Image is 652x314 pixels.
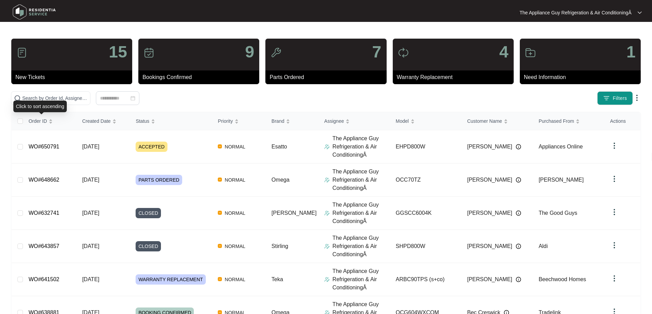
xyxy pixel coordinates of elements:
th: Order ID [23,112,77,130]
p: Warranty Replacement [397,73,514,81]
span: Assignee [324,117,344,125]
span: Order ID [28,117,47,125]
a: WO#650791 [28,144,59,149]
img: icon [16,47,27,58]
span: NORMAL [222,209,248,217]
span: [DATE] [82,144,99,149]
span: [PERSON_NAME] [467,275,512,284]
th: Priority [212,112,266,130]
th: Customer Name [462,112,533,130]
span: PARTS ORDERED [136,175,182,185]
span: Created Date [82,117,111,125]
img: Vercel Logo [218,277,222,281]
img: dropdown arrow [610,142,618,150]
button: filter iconFilters [597,91,633,105]
img: Info icon [516,244,521,249]
p: 15 [109,44,127,60]
span: ACCEPTED [136,142,167,152]
span: Priority [218,117,233,125]
p: The Appliance Guy Refrigeration & Air ConditioningÂ [333,134,390,159]
img: Assigner Icon [324,277,330,282]
p: The Appliance Guy Refrigeration & Air ConditioningÂ [333,201,390,225]
p: 7 [372,44,381,60]
span: NORMAL [222,275,248,284]
img: Info icon [516,277,521,282]
a: WO#648662 [28,177,59,183]
img: icon [143,47,154,58]
p: 9 [245,44,254,60]
img: Assigner Icon [324,177,330,183]
span: Omega [272,177,289,183]
th: Assignee [319,112,390,130]
span: [DATE] [82,210,99,216]
img: Assigner Icon [324,144,330,149]
p: Bookings Confirmed [142,73,259,81]
img: dropdown arrow [638,11,642,14]
img: icon [525,47,536,58]
p: The Appliance Guy Refrigeration & Air ConditioningÂ [519,9,631,16]
img: dropdown arrow [610,175,618,183]
th: Created Date [77,112,130,130]
img: dropdown arrow [610,274,618,283]
p: 4 [499,44,509,60]
img: icon [398,47,409,58]
span: The Good Guys [539,210,577,216]
span: Filters [613,95,627,102]
td: EHPD800W [390,130,462,163]
a: WO#632741 [28,210,59,216]
span: [DATE] [82,177,99,183]
span: [PERSON_NAME] [467,143,512,151]
a: WO#643857 [28,243,59,249]
span: Esatto [272,144,287,149]
span: CLOSED [136,241,161,251]
span: NORMAL [222,242,248,250]
p: 1 [626,44,636,60]
img: Info icon [516,177,521,183]
p: The Appliance Guy Refrigeration & Air ConditioningÂ [333,267,390,292]
p: New Tickets [15,73,132,81]
img: icon [271,47,281,58]
td: ARBC90TPS (s+co) [390,263,462,296]
span: [PERSON_NAME] [467,176,512,184]
span: NORMAL [222,143,248,151]
img: Assigner Icon [324,244,330,249]
input: Search by Order Id, Assignee Name, Customer Name, Brand and Model [22,94,87,102]
img: dropdown arrow [610,241,618,249]
img: Info icon [516,144,521,149]
span: Status [136,117,149,125]
img: Vercel Logo [218,144,222,148]
p: Parts Ordered [269,73,386,81]
p: The Appliance Guy Refrigeration & Air ConditioningÂ [333,234,390,259]
a: WO#641502 [28,276,59,282]
img: Info icon [516,210,521,216]
span: [PERSON_NAME] [467,242,512,250]
td: SHPD800W [390,230,462,263]
span: Model [396,117,409,125]
p: The Appliance Guy Refrigeration & Air ConditioningÂ [333,168,390,192]
th: Status [130,112,212,130]
th: Purchased From [533,112,605,130]
img: Vercel Logo [218,178,222,182]
span: CLOSED [136,208,161,218]
span: Purchased From [539,117,574,125]
span: Aldi [539,243,548,249]
span: Brand [272,117,284,125]
img: Vercel Logo [218,244,222,248]
span: Customer Name [467,117,502,125]
span: Teka [272,276,283,282]
span: NORMAL [222,176,248,184]
span: [DATE] [82,243,99,249]
img: dropdown arrow [633,94,641,102]
th: Actions [605,112,640,130]
img: residentia service logo [10,2,58,22]
img: Vercel Logo [218,211,222,215]
img: Assigner Icon [324,210,330,216]
img: search-icon [14,95,21,102]
th: Model [390,112,462,130]
span: Beechwood Homes [539,276,586,282]
img: dropdown arrow [610,208,618,216]
p: Need Information [524,73,641,81]
span: [DATE] [82,276,99,282]
span: [PERSON_NAME] [272,210,317,216]
span: [PERSON_NAME] [467,209,512,217]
